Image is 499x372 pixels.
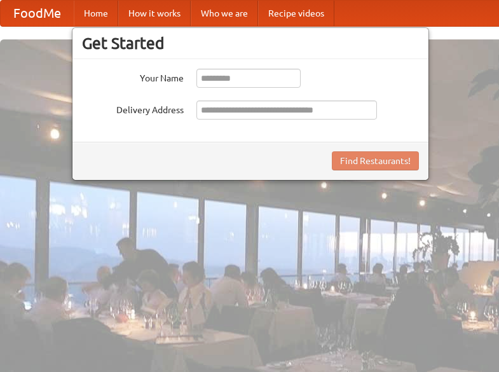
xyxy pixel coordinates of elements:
[191,1,258,26] a: Who we are
[332,151,419,170] button: Find Restaurants!
[258,1,334,26] a: Recipe videos
[74,1,118,26] a: Home
[82,100,184,116] label: Delivery Address
[82,69,184,85] label: Your Name
[118,1,191,26] a: How it works
[82,34,419,53] h3: Get Started
[1,1,74,26] a: FoodMe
